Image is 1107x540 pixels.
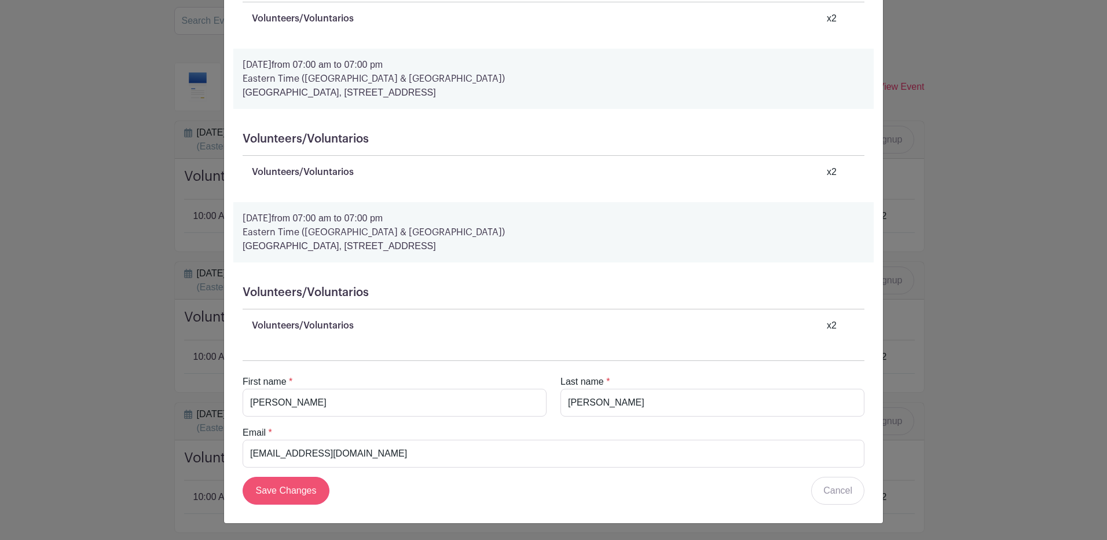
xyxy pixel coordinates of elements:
p: from 07:00 am to 07:00 pm [243,211,864,225]
strong: [DATE] [243,60,272,70]
label: Email [243,426,266,440]
label: Last name [560,375,604,389]
div: 2 [827,165,837,179]
a: Cancel [811,477,864,505]
strong: Eastern Time ([GEOGRAPHIC_DATA] & [GEOGRAPHIC_DATA]) [243,74,505,83]
p: [GEOGRAPHIC_DATA], [STREET_ADDRESS] [243,86,864,100]
div: 2 [827,319,837,333]
h5: Volunteers/Voluntarios [243,286,864,300]
label: First name [243,375,287,389]
p: Volunteers/Voluntarios [252,319,354,333]
p: from 07:00 am to 07:00 pm [243,58,864,72]
span: x [827,167,831,177]
span: x [827,13,831,23]
strong: [DATE] [243,214,272,223]
div: 2 [827,12,837,25]
input: Save Changes [243,477,329,505]
h5: Volunteers/Voluntarios [243,132,864,146]
strong: Eastern Time ([GEOGRAPHIC_DATA] & [GEOGRAPHIC_DATA]) [243,228,505,237]
p: Volunteers/Voluntarios [252,12,354,25]
p: Volunteers/Voluntarios [252,165,354,179]
span: x [827,320,831,330]
p: [GEOGRAPHIC_DATA], [STREET_ADDRESS] [243,239,864,253]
